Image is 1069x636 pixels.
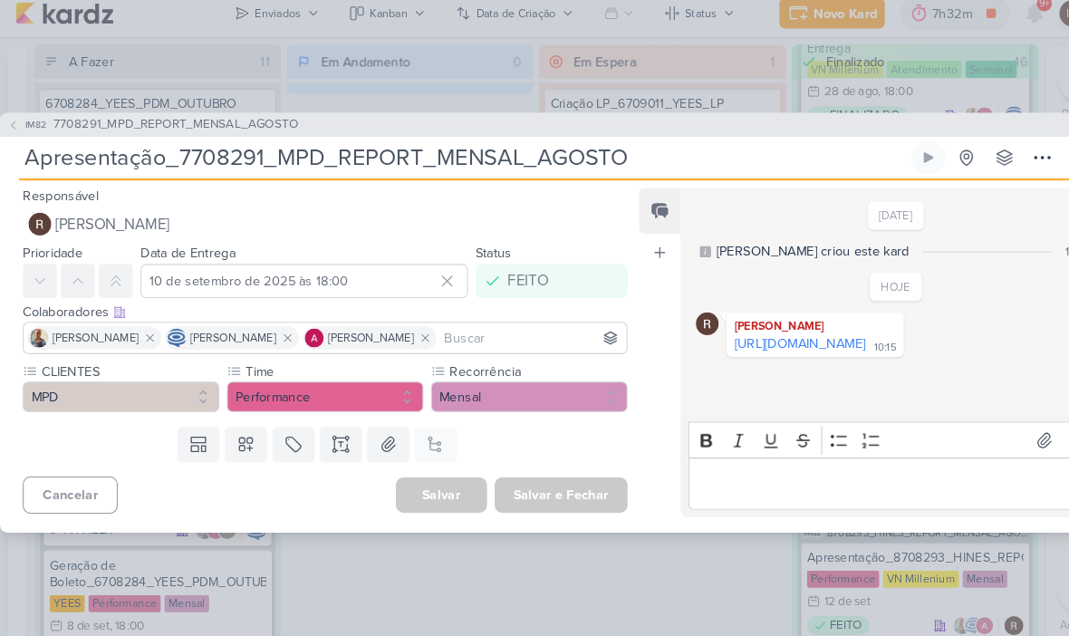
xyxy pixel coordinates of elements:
[28,323,46,342] img: Iara Santos
[22,122,47,136] span: IM82
[291,323,309,342] img: Alessandra Gomes
[879,153,893,168] div: Ligar relógio
[22,298,599,317] div: Colaboradores
[411,374,599,403] button: Mensal
[217,374,404,403] button: Performance
[22,374,209,403] button: MPD
[657,447,1051,496] div: Editor editing area: main
[159,323,178,342] img: Caroline Traven De Andrade
[22,207,599,240] button: [PERSON_NAME]
[701,330,826,345] a: [URL][DOMAIN_NAME]
[27,213,49,235] img: Rafael Dornelles
[454,262,599,294] button: FEITO
[1016,242,1042,258] div: 14:42
[420,322,594,343] input: Buscar
[181,324,264,341] span: [PERSON_NAME]
[18,144,866,177] input: Kard Sem Título
[53,213,162,235] span: [PERSON_NAME]
[233,355,404,374] label: Time
[428,355,599,374] label: Recorrência
[313,324,395,341] span: [PERSON_NAME]
[50,324,132,341] span: [PERSON_NAME]
[697,312,859,330] div: [PERSON_NAME]
[485,267,524,289] div: FEITO
[22,465,112,500] button: Cancelar
[454,244,488,259] label: Status
[134,244,225,259] label: Data de Entrega
[7,120,284,139] button: IM82 7708291_MPD_REPORT_MENSAL_AGOSTO
[664,308,686,330] img: Rafael Dornelles
[834,334,855,349] div: 10:15
[22,244,79,259] label: Prioridade
[51,120,284,139] span: 7708291_MPD_REPORT_MENSAL_AGOSTO
[657,412,1051,448] div: Editor toolbar
[134,262,447,294] input: Select a date
[22,189,94,205] label: Responsável
[684,240,868,259] div: [PERSON_NAME] criou este kard
[38,355,209,374] label: CLIENTES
